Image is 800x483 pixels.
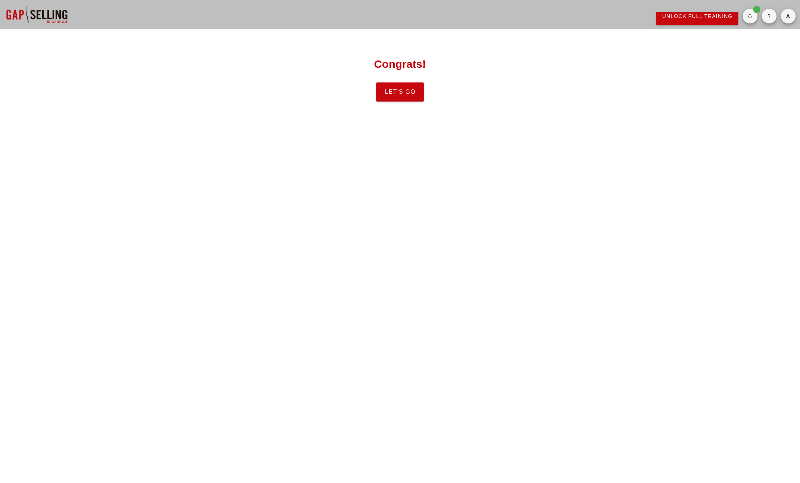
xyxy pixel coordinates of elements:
h2: Congrats! [81,56,719,72]
span: Unlock Full Training [662,13,733,19]
span: Let's Go [384,89,416,95]
button: Let's Go [376,82,424,102]
span: Badge [753,6,760,13]
a: Unlock Full Training [656,12,738,25]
